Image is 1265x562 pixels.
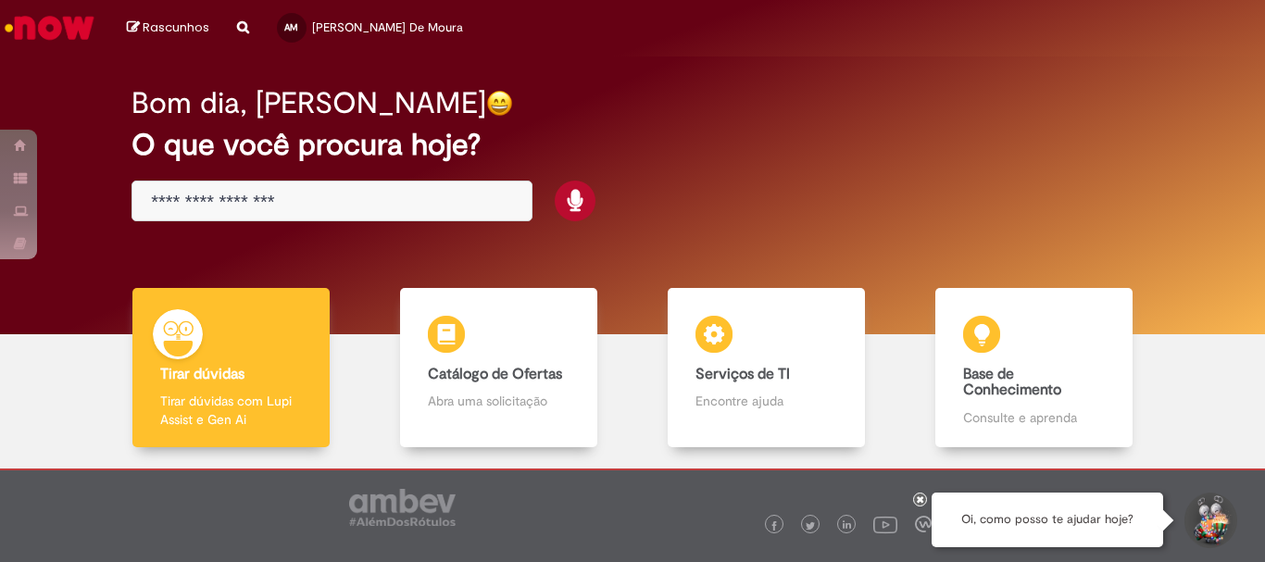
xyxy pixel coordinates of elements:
h2: Bom dia, [PERSON_NAME] [132,87,486,119]
p: Tirar dúvidas com Lupi Assist e Gen Ai [160,392,301,429]
div: Oi, como posso te ajudar hoje? [932,493,1163,547]
a: Tirar dúvidas Tirar dúvidas com Lupi Assist e Gen Ai [97,288,365,448]
button: Iniciar Conversa de Suporte [1182,493,1237,548]
b: Catálogo de Ofertas [428,365,562,383]
img: logo_footer_linkedin.png [843,520,852,531]
img: logo_footer_facebook.png [770,521,779,531]
h2: O que você procura hoje? [132,129,1133,161]
img: ServiceNow [2,9,97,46]
span: AM [284,21,298,33]
a: Base de Conhecimento Consulte e aprenda [900,288,1168,448]
span: Rascunhos [143,19,209,36]
a: Serviços de TI Encontre ajuda [632,288,900,448]
img: logo_footer_youtube.png [873,512,897,536]
b: Tirar dúvidas [160,365,244,383]
img: logo_footer_twitter.png [806,521,815,531]
span: [PERSON_NAME] De Moura [312,19,463,35]
a: Rascunhos [127,19,209,37]
p: Encontre ajuda [695,392,836,410]
b: Base de Conhecimento [963,365,1061,400]
a: Catálogo de Ofertas Abra uma solicitação [365,288,632,448]
b: Serviços de TI [695,365,790,383]
img: logo_footer_ambev_rotulo_gray.png [349,489,456,526]
img: logo_footer_workplace.png [915,516,932,532]
p: Abra uma solicitação [428,392,569,410]
p: Consulte e aprenda [963,408,1104,427]
img: happy-face.png [486,90,513,117]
